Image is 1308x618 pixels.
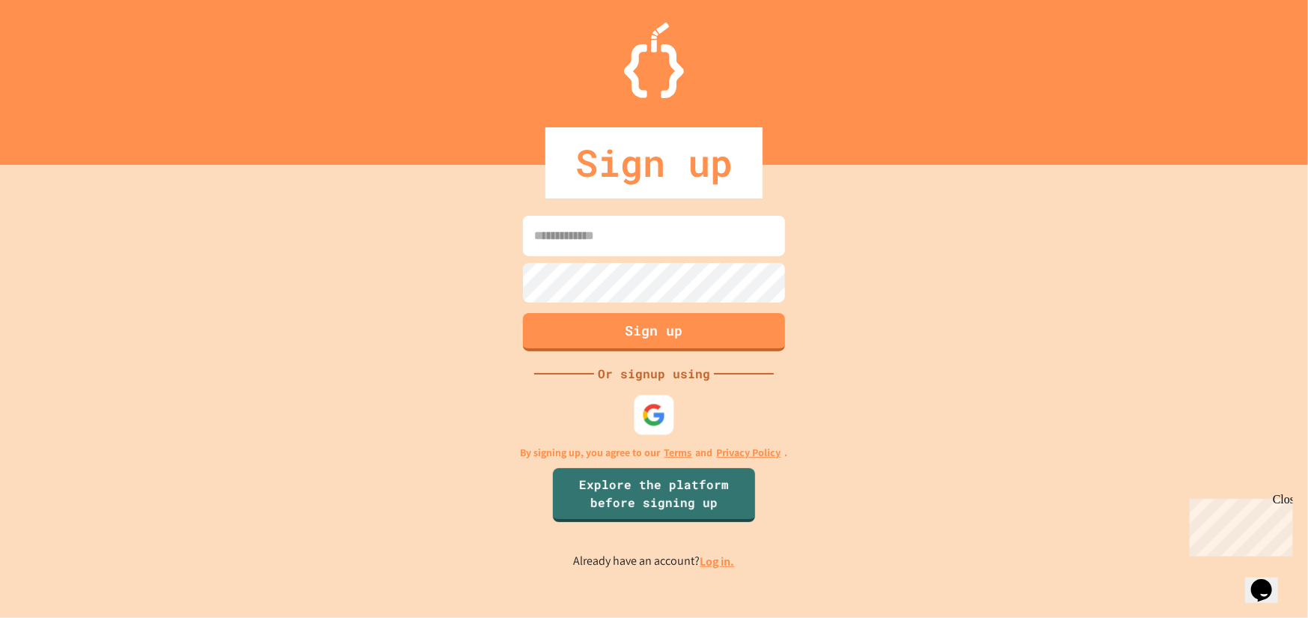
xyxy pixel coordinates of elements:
p: By signing up, you agree to our and . [521,445,788,461]
div: Or signup using [594,365,714,383]
div: Sign up [545,127,763,199]
img: Logo.svg [624,22,684,98]
button: Sign up [523,313,785,351]
a: Terms [664,445,692,461]
p: Already have an account? [574,552,735,571]
iframe: chat widget [1184,493,1293,557]
img: google-icon.svg [642,404,666,428]
a: Explore the platform before signing up [553,468,755,522]
a: Log in. [700,554,735,569]
iframe: chat widget [1245,558,1293,603]
a: Privacy Policy [717,445,781,461]
div: Chat with us now!Close [6,6,103,95]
